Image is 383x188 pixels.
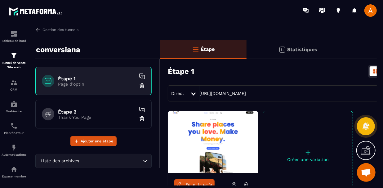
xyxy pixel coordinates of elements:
p: Espace membre [2,175,26,178]
div: Search for option [35,154,152,168]
a: automationsautomationsEspace membre [2,161,26,183]
span: Direct [171,91,184,96]
p: Étape [201,46,215,52]
p: Thank You Page [58,115,136,120]
img: dashboard-orange.40269519.svg [373,69,378,74]
button: Ajouter une étape [70,136,117,146]
input: Search for option [81,158,141,164]
p: Créer une variation [263,157,353,162]
span: Ajouter une étape [81,138,113,144]
p: conversiana [36,43,80,56]
a: automationsautomationsWebinaire [2,96,26,118]
span: Liste des archives [39,158,81,164]
img: automations [10,166,18,173]
img: bars-o.4a397970.svg [192,46,199,53]
h6: Étape 1 [58,76,136,82]
img: automations [10,144,18,151]
h6: Étape 2 [58,109,136,115]
img: image [168,111,258,173]
img: formation [10,30,18,38]
a: Gestion des tunnels [35,27,78,33]
img: scheduler [10,122,18,130]
p: Tunnel de vente Site web [2,61,26,69]
p: + [263,148,353,157]
a: [URL][DOMAIN_NAME] [199,91,246,96]
img: formation [10,52,18,59]
p: Page d'optin [58,82,136,87]
p: Tableau de bord [2,39,26,43]
img: automations [10,101,18,108]
p: Webinaire [2,110,26,113]
img: trash [139,83,145,89]
a: schedulerschedulerPlanificateur [2,118,26,139]
img: formation [10,79,18,86]
img: stats.20deebd0.svg [278,46,286,53]
span: Éditer la page [185,182,212,187]
div: Ouvrir le chat [357,163,376,182]
a: formationformationTableau de bord [2,25,26,47]
a: automationsautomationsAutomatisations [2,139,26,161]
a: formationformationTunnel de vente Site web [2,47,26,74]
img: arrow [35,27,41,33]
img: trash [139,116,145,122]
p: CRM [2,88,26,91]
h3: Étape 1 [168,67,194,76]
a: formationformationCRM [2,74,26,96]
p: Statistiques [287,47,318,52]
p: Automatisations [2,153,26,156]
img: logo [9,6,65,17]
p: Planificateur [2,131,26,135]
